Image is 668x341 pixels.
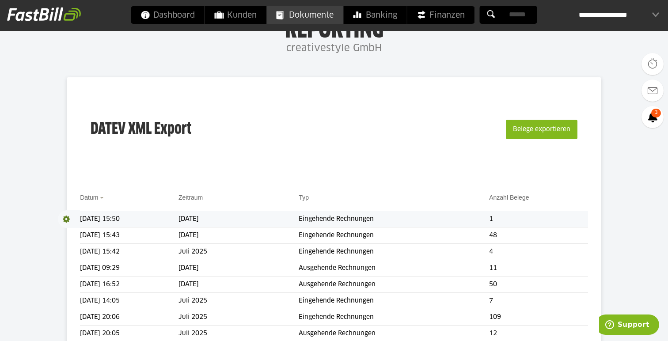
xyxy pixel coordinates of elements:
[100,197,106,199] img: sort_desc.gif
[299,244,489,260] td: Eingehende Rechnungen
[178,309,299,326] td: Juli 2025
[299,309,489,326] td: Eingehende Rechnungen
[178,277,299,293] td: [DATE]
[80,309,178,326] td: [DATE] 20:06
[299,227,489,244] td: Eingehende Rechnungen
[178,227,299,244] td: [DATE]
[215,6,257,24] span: Kunden
[178,260,299,277] td: [DATE]
[651,109,661,117] span: 3
[91,101,191,158] h3: DATEV XML Export
[178,244,299,260] td: Juli 2025
[80,194,98,201] a: Datum
[80,211,178,227] td: [DATE] 15:50
[131,6,205,24] a: Dashboard
[489,260,588,277] td: 11
[277,6,334,24] span: Dokumente
[205,6,266,24] a: Kunden
[178,194,203,201] a: Zeitraum
[506,120,577,139] button: Belege exportieren
[299,260,489,277] td: Ausgehende Rechnungen
[489,194,529,201] a: Anzahl Belege
[489,277,588,293] td: 50
[299,211,489,227] td: Eingehende Rechnungen
[141,6,195,24] span: Dashboard
[80,293,178,309] td: [DATE] 14:05
[299,194,309,201] a: Typ
[353,6,397,24] span: Banking
[489,244,588,260] td: 4
[641,106,664,128] a: 3
[267,6,343,24] a: Dokumente
[80,277,178,293] td: [DATE] 16:52
[7,7,81,21] img: fastbill_logo_white.png
[299,277,489,293] td: Ausgehende Rechnungen
[489,293,588,309] td: 7
[299,293,489,309] td: Eingehende Rechnungen
[178,211,299,227] td: [DATE]
[80,260,178,277] td: [DATE] 09:29
[178,293,299,309] td: Juli 2025
[80,244,178,260] td: [DATE] 15:42
[489,309,588,326] td: 109
[344,6,407,24] a: Banking
[417,6,465,24] span: Finanzen
[80,227,178,244] td: [DATE] 15:43
[489,211,588,227] td: 1
[599,314,659,337] iframe: Öffnet ein Widget, in dem Sie weitere Informationen finden
[489,227,588,244] td: 48
[407,6,474,24] a: Finanzen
